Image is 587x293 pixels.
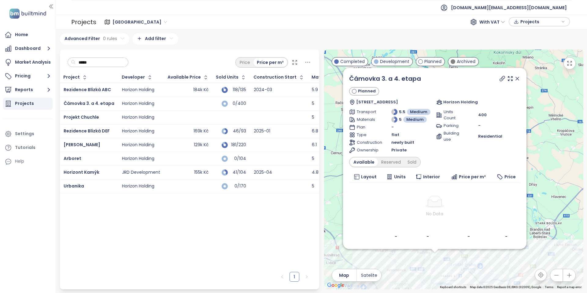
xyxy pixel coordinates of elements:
span: right [305,275,308,279]
a: Home [3,29,53,41]
div: Settings [15,130,34,138]
div: Construction Start [253,75,297,79]
span: 5 [399,117,402,123]
div: 2025-01 [254,128,270,134]
a: Horizont Kamýk [64,169,99,175]
div: Horizon Holding [122,184,154,189]
div: Reserved [378,158,404,166]
div: Help [3,155,53,168]
a: [PERSON_NAME] [64,142,100,148]
div: Horizon Holding [122,101,154,106]
div: Horizon Holding [122,87,154,93]
div: Sold [404,158,420,166]
div: 0/104 [231,157,246,161]
div: Available [350,158,378,166]
span: Materials [357,117,378,123]
div: 2024-03 [254,87,272,93]
span: Building use [443,130,464,143]
a: Terms (opens in new tab) [545,285,553,289]
div: Tutorials [15,144,35,151]
div: Projects [71,16,96,28]
li: Previous Page [277,272,287,282]
div: 41/104 [231,170,246,174]
a: Rezidence Blízká DEF [64,128,110,134]
span: [DOMAIN_NAME][EMAIL_ADDRESS][DOMAIN_NAME] [451,0,567,15]
a: Market Analysis [3,56,53,69]
span: Projects [520,17,560,26]
span: Construction [357,139,378,146]
span: - [478,123,480,128]
div: Materials [312,75,333,79]
div: Available Price [168,75,201,79]
span: Completed [340,58,365,65]
div: 181/220 [231,143,246,147]
span: Plan [357,124,378,130]
span: 0 rules [103,35,117,42]
span: - [391,124,394,130]
div: Horizon Holding [122,115,154,120]
b: - [467,233,470,239]
div: 6.8 [312,128,318,134]
button: Reports [3,84,53,96]
div: Developer [122,75,145,79]
span: Development [380,58,409,65]
span: Praha [113,17,167,27]
div: 5 [312,115,314,120]
span: Projekt Chuchle [64,114,99,120]
button: Map [332,269,356,281]
button: right [302,272,312,282]
div: Price [236,58,253,67]
a: Arboret [64,155,81,161]
a: Tutorials [3,142,53,154]
div: 0/170 [231,184,246,188]
span: Private [391,147,407,153]
div: 2025-04 [254,170,272,175]
a: 1 [290,272,299,281]
b: - [426,233,429,239]
div: JRD Development [122,170,160,175]
div: 5 [312,101,314,106]
li: 1 [290,272,299,282]
a: Urbanika [64,183,84,189]
span: newly built [391,139,414,146]
a: Report a map error [557,285,581,289]
span: Type [357,132,378,138]
span: With VAT [479,17,505,27]
img: logo [8,7,48,20]
div: 6.1 [312,142,317,148]
span: Planned [424,58,441,65]
span: Price [504,173,515,180]
div: 4.8 [312,170,319,175]
div: 5.9 [312,87,318,93]
div: Help [15,158,24,165]
b: - [505,233,507,239]
span: Horizon Holding [443,99,478,105]
img: Google [326,281,346,289]
span: Transport [357,109,378,115]
div: Horizon Holding [122,142,154,148]
div: Project [63,75,80,79]
button: Dashboard [3,43,53,55]
div: Projects [15,100,34,107]
div: 0/400 [231,102,246,106]
div: Sold Units [216,75,238,79]
span: Čámovka 3. a 4. etapa [64,100,114,106]
button: Satelite [357,269,381,281]
div: Add filter [132,33,178,45]
span: Planned [358,88,375,94]
span: Units Count [443,109,464,121]
span: Rezidence Blízká ABC [64,87,111,93]
span: Units [394,173,405,180]
span: Map data ©2025 GeoBasis-DE/BKG (©2009), Google [470,285,541,289]
div: 184k Kč [193,87,209,93]
span: Layout [361,173,376,180]
div: Horizon Holding [122,156,154,161]
span: Medium [406,117,424,123]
